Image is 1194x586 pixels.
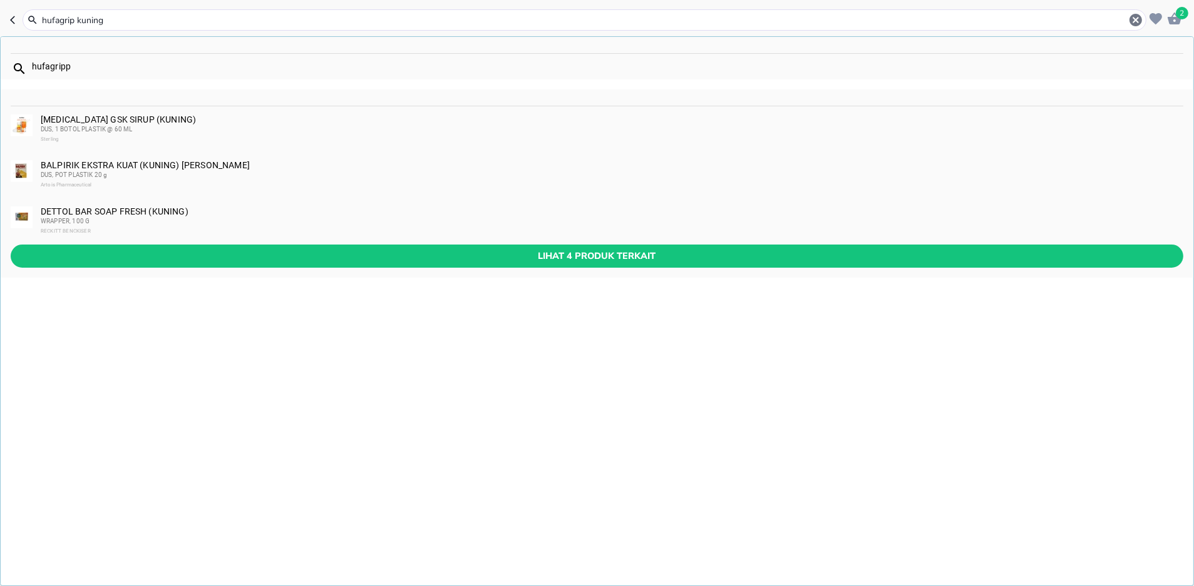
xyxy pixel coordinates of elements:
span: Artois Pharmaceutical [41,182,91,188]
div: hufagripp [32,61,1183,71]
span: DUS, 1 BOTOL PLASTIK @ 60 ML [41,126,132,133]
button: 2 [1165,9,1184,28]
div: BALPIRIK EKSTRA KUAT (KUNING) [PERSON_NAME] [41,160,1182,190]
span: WRAPPER, 100 G [41,218,90,225]
span: Sterling [41,136,58,142]
span: DUS, POT PLASTIK 20 g [41,171,107,178]
div: DETTOL BAR SOAP FRESH (KUNING) [41,206,1182,236]
input: Cari 4000+ produk di sini [41,14,1128,27]
button: Lihat 4 produk terkait [11,245,1183,268]
span: 2 [1176,7,1188,19]
span: RECKITT BENCKISER [41,228,91,234]
div: [MEDICAL_DATA] GSK SIRUP (KUNING) [41,114,1182,144]
span: Lihat 4 produk terkait [21,248,1173,264]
